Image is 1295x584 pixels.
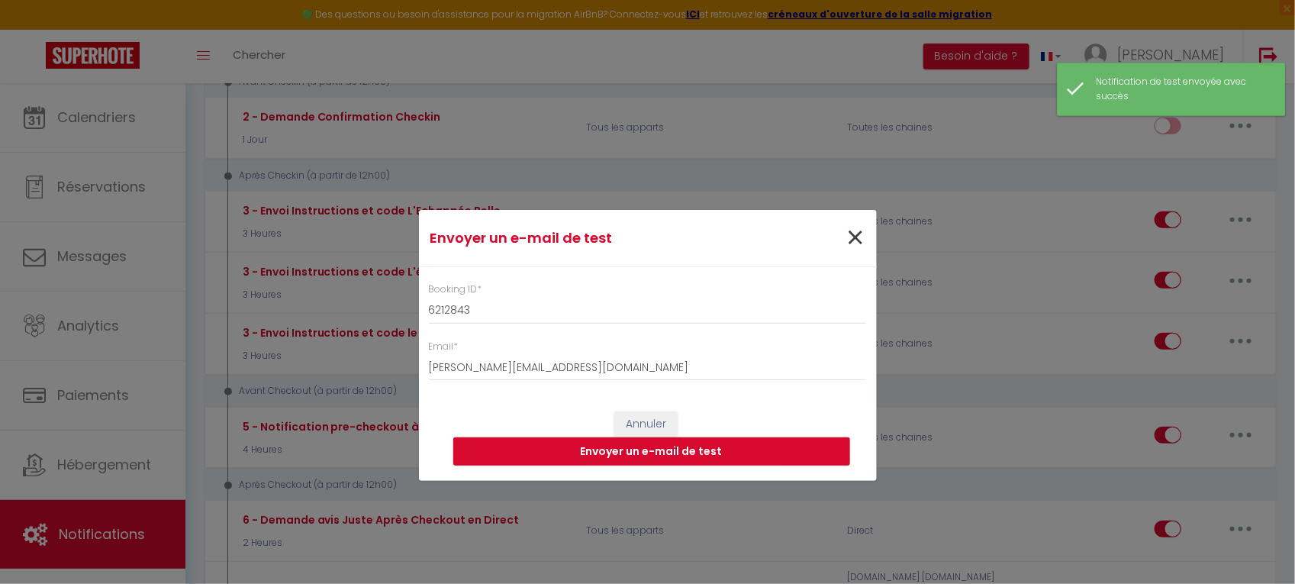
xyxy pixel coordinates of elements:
label: Email [429,340,459,354]
label: Booking ID [429,282,482,297]
button: Ouvrir le widget de chat LiveChat [12,6,58,52]
div: Notification de test envoyée avec succès [1096,75,1270,104]
button: Envoyer un e-mail de test [453,437,850,466]
h4: Envoyer un e-mail de test [430,227,714,249]
button: Annuler [614,411,678,437]
button: Close [846,222,865,255]
span: × [846,215,865,261]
